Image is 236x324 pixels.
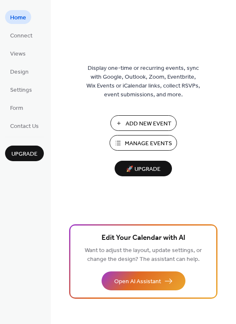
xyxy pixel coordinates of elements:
[110,115,177,131] button: Add New Event
[125,139,172,148] span: Manage Events
[102,232,185,244] span: Edit Your Calendar with AI
[10,13,26,22] span: Home
[10,32,32,40] span: Connect
[10,122,39,131] span: Contact Us
[114,277,161,286] span: Open AI Assistant
[10,104,23,113] span: Form
[10,68,29,77] span: Design
[10,50,26,58] span: Views
[115,161,172,176] button: 🚀 Upgrade
[5,64,34,78] a: Design
[5,46,31,60] a: Views
[11,150,38,159] span: Upgrade
[110,135,177,151] button: Manage Events
[120,164,167,175] span: 🚀 Upgrade
[5,28,38,42] a: Connect
[102,271,185,290] button: Open AI Assistant
[5,10,31,24] a: Home
[5,101,28,114] a: Form
[5,146,44,161] button: Upgrade
[86,64,200,99] span: Display one-time or recurring events, sync with Google, Outlook, Zoom, Eventbrite, Wix Events or ...
[10,86,32,95] span: Settings
[126,120,172,128] span: Add New Event
[85,245,202,265] span: Want to adjust the layout, update settings, or change the design? The assistant can help.
[5,119,44,133] a: Contact Us
[5,82,37,96] a: Settings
